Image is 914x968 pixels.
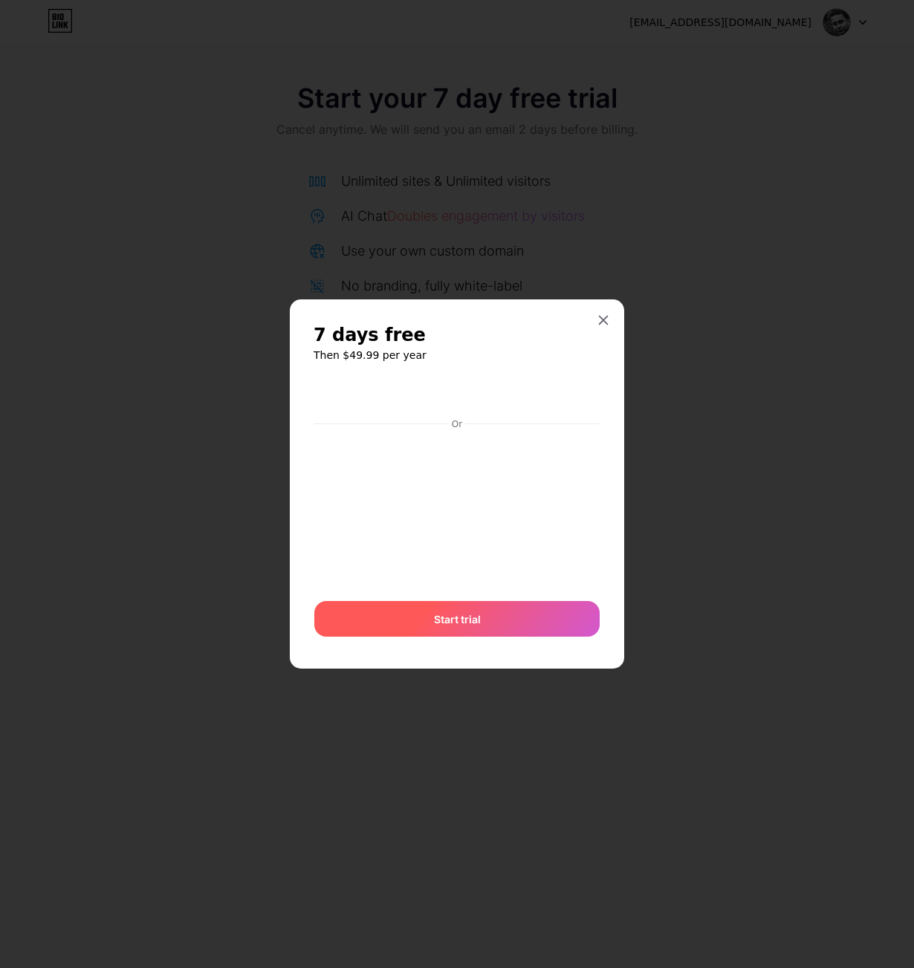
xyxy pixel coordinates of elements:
[311,432,603,586] iframe: To enrich screen reader interactions, please activate Accessibility in Grammarly extension settings
[449,418,465,430] div: Or
[314,348,600,363] h6: Then $49.99 per year
[314,378,600,414] iframe: Secure payment button frame
[434,611,481,627] span: Start trial
[314,323,426,347] span: 7 days free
